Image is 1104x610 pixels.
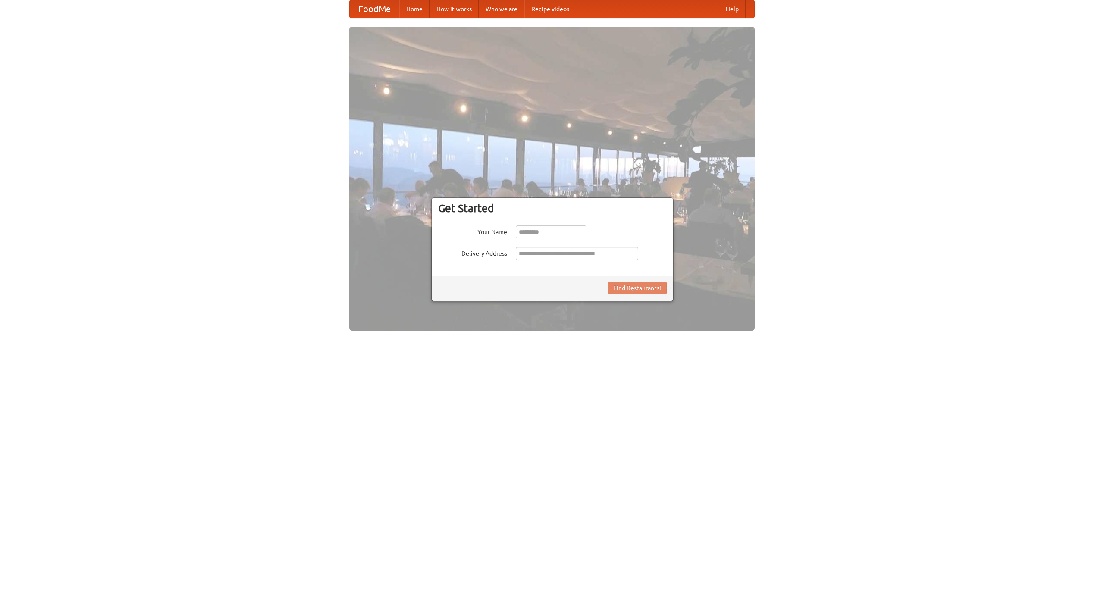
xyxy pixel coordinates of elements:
a: Help [719,0,746,18]
label: Delivery Address [438,247,507,258]
button: Find Restaurants! [608,282,667,294]
label: Your Name [438,225,507,236]
a: How it works [430,0,479,18]
a: Who we are [479,0,524,18]
h3: Get Started [438,202,667,215]
a: FoodMe [350,0,399,18]
a: Recipe videos [524,0,576,18]
a: Home [399,0,430,18]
